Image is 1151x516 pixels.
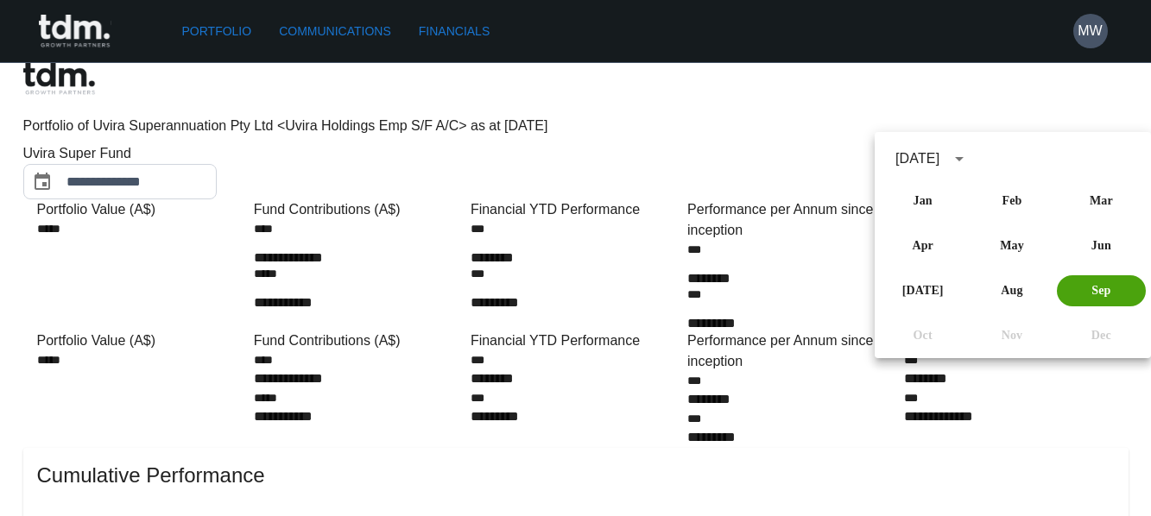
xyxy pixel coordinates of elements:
div: Financial YTD Performance [471,199,680,220]
div: Fund Contributions (A$) [254,199,464,220]
button: Jun [1057,230,1146,261]
button: Sep [1057,275,1146,306]
button: Jan [878,186,967,217]
button: Apr [878,230,967,261]
button: [DATE] [878,275,967,306]
button: calendar view is open, switch to year view [945,144,974,173]
p: Portfolio of Uvira Superannuation Pty Ltd <Uvira Holdings Emp S/F A/C> as at [DATE] [23,116,1129,136]
button: MW [1073,14,1108,48]
div: Performance per Annum since inception [687,199,897,241]
div: [DATE] [895,148,939,169]
a: Financials [412,16,496,47]
a: Portfolio [175,16,259,47]
a: Communications [272,16,398,47]
h6: MW [1078,21,1102,41]
button: Choose date, selected date is Sep 30, 2025 [25,165,60,199]
button: Aug [967,275,1056,306]
div: Performance per Annum since inception [687,330,897,372]
button: May [967,230,1056,261]
div: Portfolio Value (A$) [37,330,247,351]
button: Feb [967,186,1056,217]
button: Mar [1057,186,1146,217]
div: Uvira Super Fund [23,143,282,164]
div: Fund Contributions (A$) [254,330,464,351]
div: Portfolio Value (A$) [37,199,247,220]
div: Financial YTD Performance [471,330,680,351]
span: Cumulative Performance [37,462,1115,489]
